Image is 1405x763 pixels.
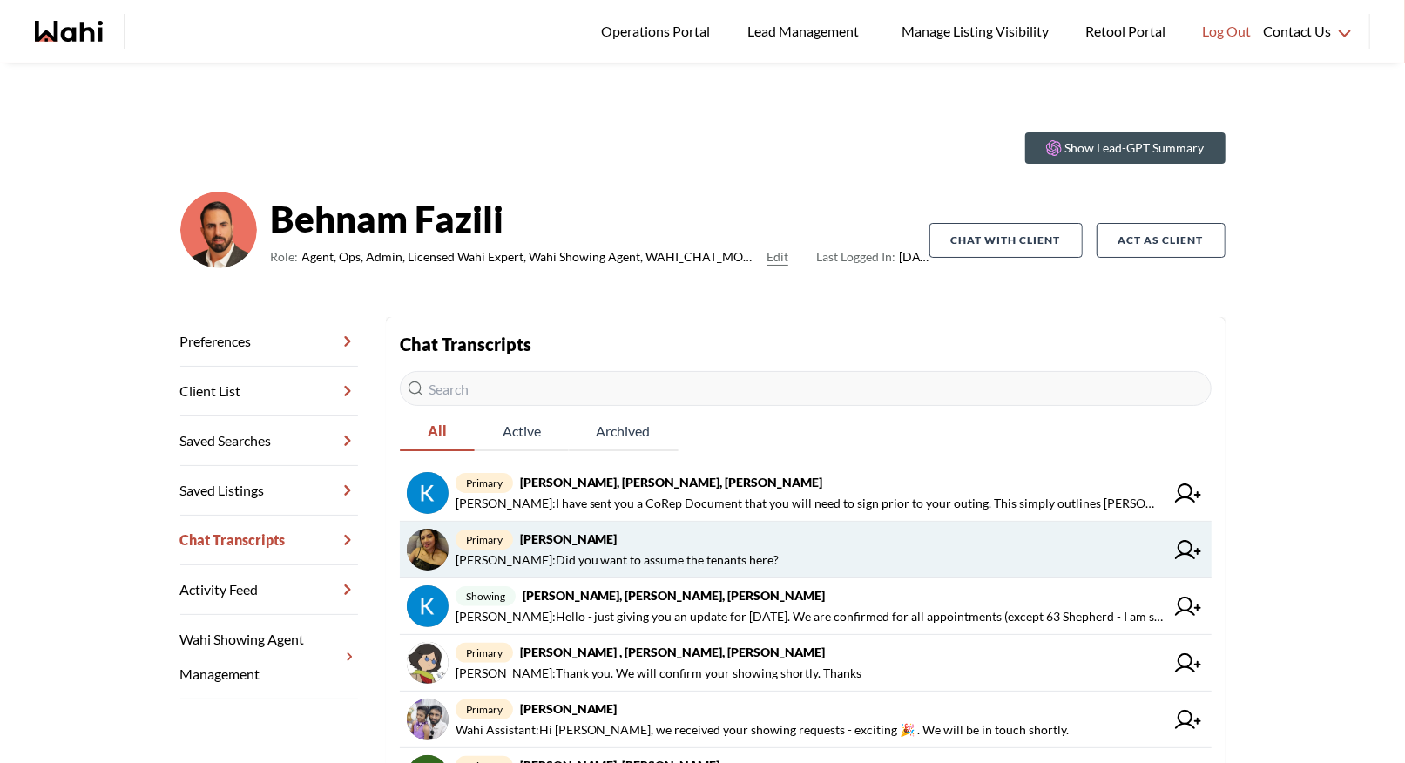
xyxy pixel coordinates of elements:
[816,246,929,267] span: [DATE]
[407,585,449,627] img: chat avatar
[456,699,513,719] span: primary
[180,192,257,268] img: cf9ae410c976398e.png
[407,699,449,740] img: chat avatar
[523,588,826,603] strong: [PERSON_NAME], [PERSON_NAME], [PERSON_NAME]
[747,20,865,43] span: Lead Management
[1085,20,1171,43] span: Retool Portal
[400,334,531,354] strong: Chat Transcripts
[180,516,358,565] a: Chat Transcripts
[271,246,299,267] span: Role:
[400,413,475,451] button: All
[475,413,569,451] button: Active
[1065,139,1205,157] p: Show Lead-GPT Summary
[456,550,780,571] span: [PERSON_NAME] : Did you want to assume the tenants here?
[456,493,1165,514] span: [PERSON_NAME] : I have sent you a CoRep Document that you will need to sign prior to your outing....
[400,522,1212,578] a: primary[PERSON_NAME][PERSON_NAME]:Did you want to assume the tenants here?
[456,473,513,493] span: primary
[456,663,862,684] span: [PERSON_NAME] : Thank you. We will confirm your showing shortly. Thanks
[180,615,358,699] a: Wahi Showing Agent Management
[520,475,823,490] strong: [PERSON_NAME], [PERSON_NAME], [PERSON_NAME]
[569,413,679,451] button: Archived
[456,719,1070,740] span: Wahi Assistant : Hi [PERSON_NAME], we received your showing requests - exciting 🎉 . We will be in...
[1097,223,1226,258] button: Act as Client
[180,317,358,367] a: Preferences
[180,416,358,466] a: Saved Searches
[520,701,618,716] strong: [PERSON_NAME]
[271,192,929,245] strong: Behnam Fazili
[180,466,358,516] a: Saved Listings
[400,465,1212,522] a: primary[PERSON_NAME], [PERSON_NAME], [PERSON_NAME][PERSON_NAME]:I have sent you a CoRep Document ...
[400,371,1212,406] input: Search
[601,20,716,43] span: Operations Portal
[569,413,679,449] span: Archived
[400,692,1212,748] a: primary[PERSON_NAME]Wahi Assistant:Hi [PERSON_NAME], we received your showing requests - exciting...
[929,223,1083,258] button: Chat with client
[407,472,449,514] img: chat avatar
[302,246,760,267] span: Agent, Ops, Admin, Licensed Wahi Expert, Wahi Showing Agent, WAHI_CHAT_MODERATOR
[456,643,513,663] span: primary
[816,249,895,264] span: Last Logged In:
[475,413,569,449] span: Active
[400,413,475,449] span: All
[180,367,358,416] a: Client List
[767,246,788,267] button: Edit
[35,21,103,42] a: Wahi homepage
[1202,20,1251,43] span: Log Out
[400,578,1212,635] a: showing[PERSON_NAME], [PERSON_NAME], [PERSON_NAME][PERSON_NAME]:Hello - just giving you an update...
[407,642,449,684] img: chat avatar
[520,531,618,546] strong: [PERSON_NAME]
[456,606,1165,627] span: [PERSON_NAME] : Hello - just giving you an update for [DATE]. We are confirmed for all appointmen...
[520,645,826,659] strong: [PERSON_NAME] , [PERSON_NAME], [PERSON_NAME]
[456,586,516,606] span: showing
[456,530,513,550] span: primary
[896,20,1054,43] span: Manage Listing Visibility
[400,635,1212,692] a: primary[PERSON_NAME] , [PERSON_NAME], [PERSON_NAME][PERSON_NAME]:Thank you. We will confirm your ...
[180,565,358,615] a: Activity Feed
[407,529,449,571] img: chat avatar
[1025,132,1226,164] button: Show Lead-GPT Summary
